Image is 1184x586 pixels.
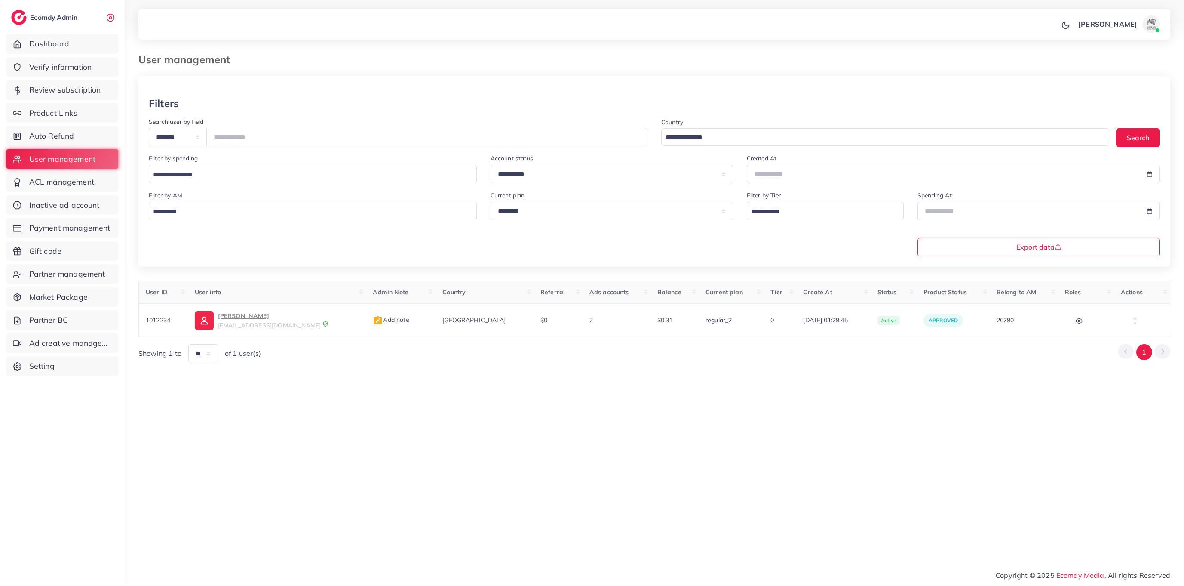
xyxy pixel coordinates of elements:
[6,287,118,307] a: Market Package
[29,222,110,234] span: Payment management
[29,176,94,188] span: ACL management
[705,288,743,296] span: Current plan
[770,316,774,324] span: 0
[663,131,1098,144] input: Search for option
[589,288,629,296] span: Ads accounts
[150,205,466,219] input: Search for option
[1016,244,1061,250] span: Export data
[1065,288,1081,296] span: Roles
[6,103,118,123] a: Product Links
[195,311,359,330] a: [PERSON_NAME][EMAIL_ADDRESS][DOMAIN_NAME]
[540,288,565,296] span: Referral
[1121,288,1143,296] span: Actions
[30,13,80,22] h2: Ecomdy Admin
[657,288,681,296] span: Balance
[6,149,118,169] a: User management
[29,268,105,280] span: Partner management
[1118,344,1170,360] ul: Pagination
[705,316,732,324] span: regular_2
[877,316,900,325] span: active
[373,315,383,326] img: admin_note.cdd0b510.svg
[146,288,168,296] span: User ID
[747,191,781,200] label: Filter by Tier
[6,333,118,353] a: Ad creative management
[6,172,118,192] a: ACL management
[1056,571,1104,580] a: Ecomdy Media
[997,316,1014,324] span: 26790
[917,191,952,200] label: Spending At
[29,315,68,326] span: Partner BC
[6,57,118,77] a: Verify information
[195,288,221,296] span: User info
[149,191,182,200] label: Filter by AM
[29,292,88,303] span: Market Package
[29,154,95,165] span: User management
[11,10,80,25] a: logoEcomdy Admin
[661,118,683,126] label: Country
[195,311,214,330] img: ic-user-info.36bf1079.svg
[29,246,61,257] span: Gift code
[149,165,477,183] div: Search for option
[218,321,321,329] span: [EMAIL_ADDRESS][DOMAIN_NAME]
[877,288,896,296] span: Status
[149,117,203,126] label: Search user by field
[149,202,477,220] div: Search for option
[29,38,69,49] span: Dashboard
[1136,344,1152,360] button: Go to page 1
[6,34,118,54] a: Dashboard
[146,316,170,324] span: 1012234
[770,288,782,296] span: Tier
[6,264,118,284] a: Partner management
[149,154,198,163] label: Filter by spending
[29,62,92,73] span: Verify information
[929,317,958,324] span: approved
[923,288,967,296] span: Product Status
[1078,19,1137,29] p: [PERSON_NAME]
[803,288,832,296] span: Create At
[803,316,864,324] span: [DATE] 01:29:45
[29,130,74,142] span: Auto Refund
[1116,128,1160,147] button: Search
[747,154,777,163] label: Created At
[29,361,55,372] span: Setting
[29,108,77,119] span: Product Links
[491,191,525,200] label: Current plan
[29,84,101,96] span: Review subscription
[218,311,321,321] p: [PERSON_NAME]
[322,321,328,327] img: 9CAL8B2pu8EFxCJHYAAAAldEVYdGRhdGU6Y3JlYXRlADIwMjItMTItMDlUMDQ6NTg6MzkrMDA6MDBXSlgLAAAAJXRFWHRkYXR...
[138,349,181,358] span: Showing 1 to
[29,200,100,211] span: Inactive ad account
[997,288,1037,296] span: Belong to AM
[540,316,547,324] span: $0
[150,168,466,182] input: Search for option
[11,10,27,25] img: logo
[917,238,1160,256] button: Export data
[373,288,408,296] span: Admin Note
[442,316,506,324] span: [GEOGRAPHIC_DATA]
[149,97,179,110] h3: Filters
[6,218,118,238] a: Payment management
[748,205,893,219] input: Search for option
[6,356,118,376] a: Setting
[225,349,261,358] span: of 1 user(s)
[491,154,533,163] label: Account status
[747,202,904,220] div: Search for option
[1074,15,1163,33] a: [PERSON_NAME]avatar
[6,310,118,330] a: Partner BC
[29,338,112,349] span: Ad creative management
[996,570,1170,580] span: Copyright © 2025
[6,80,118,100] a: Review subscription
[1104,570,1170,580] span: , All rights Reserved
[373,316,409,324] span: Add note
[1143,15,1160,33] img: avatar
[6,126,118,146] a: Auto Refund
[442,288,466,296] span: Country
[6,241,118,261] a: Gift code
[6,195,118,215] a: Inactive ad account
[657,316,673,324] span: $0.31
[138,53,237,66] h3: User management
[661,128,1109,146] div: Search for option
[589,316,593,324] span: 2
